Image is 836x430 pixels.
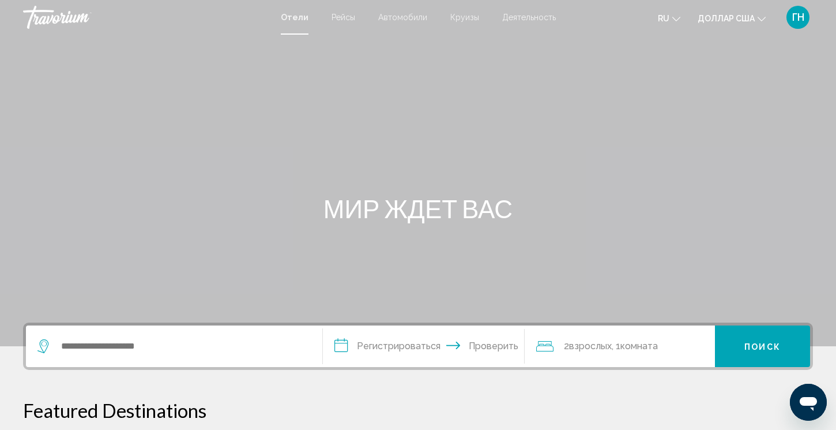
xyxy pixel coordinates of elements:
button: Изменить валюту [698,10,766,27]
a: Круизы [450,13,479,22]
font: 2 [564,341,569,352]
a: Автомобили [378,13,427,22]
iframe: Кнопка запуска окна обмена сообщениями [790,384,827,421]
a: Травориум [23,6,269,29]
font: взрослых [569,341,612,352]
div: Виджет поиска [26,326,810,367]
font: доллар США [698,14,755,23]
font: комната [620,341,658,352]
font: , 1 [612,341,620,352]
a: Деятельность [502,13,556,22]
button: Меню пользователя [783,5,813,29]
button: Поиск [715,326,810,367]
button: Даты заезда и выезда [323,326,525,367]
button: Путешественники: 2 взрослых, 0 детей [525,326,715,367]
button: Изменить язык [658,10,680,27]
a: Рейсы [332,13,355,22]
font: МИР ЖДЕТ ВАС [323,193,513,223]
font: ГН [792,11,804,23]
font: Поиск [744,342,781,352]
h2: Featured Destinations [23,399,813,422]
a: Отели [281,13,308,22]
font: ru [658,14,669,23]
